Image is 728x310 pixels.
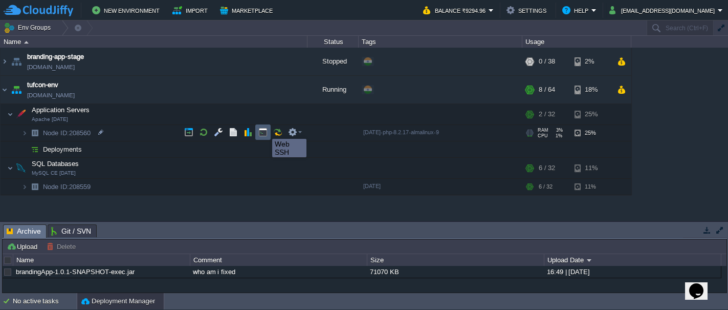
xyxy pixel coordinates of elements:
[9,48,24,75] img: AMDAwAAAACH5BAEAAAAALAAAAAABAAEAAAICRAEAOw==
[523,36,631,48] div: Usage
[42,145,83,154] a: Deployments
[27,52,84,62] a: branding-app-stage
[27,90,75,100] a: [DOMAIN_NAME]
[42,182,92,191] span: 208559
[539,104,555,125] div: 2 / 32
[51,225,91,237] span: Git / SVN
[359,36,522,48] div: Tags
[42,129,92,137] a: Node ID:208560
[363,183,381,189] span: [DATE]
[307,76,359,104] div: Running
[31,160,80,168] a: SQL DatabasesMySQL CE [DATE]
[562,4,591,16] button: Help
[538,128,548,133] span: RAM
[575,158,608,178] div: 11%
[575,125,608,141] div: 25%
[553,128,563,133] span: 3%
[539,76,555,104] div: 8 / 64
[14,104,28,125] img: AMDAwAAAACH5BAEAAAAALAAAAAABAAEAAAICRAEAOw==
[14,254,190,266] div: Name
[539,158,555,178] div: 6 / 32
[32,116,68,122] span: Apache [DATE]
[14,158,28,178] img: AMDAwAAAACH5BAEAAAAALAAAAAABAAEAAAICRAEAOw==
[308,36,358,48] div: Status
[575,179,608,195] div: 11%
[4,4,73,17] img: CloudJiffy
[42,129,92,137] span: 208560
[220,4,276,16] button: Marketplace
[190,266,366,278] div: who am i fixed
[7,104,13,125] img: AMDAwAAAACH5BAEAAAAALAAAAAABAAEAAAICRAEAOw==
[172,4,211,16] button: Import
[31,159,80,168] span: SQL Databases
[31,106,91,114] span: Application Servers
[24,41,29,44] img: AMDAwAAAACH5BAEAAAAALAAAAAABAAEAAAICRAEAOw==
[367,266,543,278] div: 71070 KB
[7,242,40,251] button: Upload
[7,158,13,178] img: AMDAwAAAACH5BAEAAAAALAAAAAABAAEAAAICRAEAOw==
[21,141,28,157] img: AMDAwAAAACH5BAEAAAAALAAAAAABAAEAAAICRAEAOw==
[423,4,489,16] button: Balance ₹9294.96
[43,183,69,191] span: Node ID:
[575,104,608,125] div: 25%
[275,140,304,156] div: Web SSH
[13,293,77,309] div: No active tasks
[539,179,553,195] div: 6 / 32
[28,125,42,141] img: AMDAwAAAACH5BAEAAAAALAAAAAABAAEAAAICRAEAOw==
[81,296,155,306] button: Deployment Manager
[32,170,76,176] span: MySQL CE [DATE]
[21,125,28,141] img: AMDAwAAAACH5BAEAAAAALAAAAAABAAEAAAICRAEAOw==
[27,62,75,72] a: [DOMAIN_NAME]
[506,4,549,16] button: Settings
[21,179,28,195] img: AMDAwAAAACH5BAEAAAAALAAAAAABAAEAAAICRAEAOw==
[539,48,555,75] div: 0 / 38
[191,254,367,266] div: Comment
[42,182,92,191] a: Node ID:208559
[7,225,41,238] span: Archive
[368,254,544,266] div: Size
[363,129,439,135] span: [DATE]-php-8.2.17-almalinux-9
[47,242,79,251] button: Delete
[307,48,359,75] div: Stopped
[4,20,54,35] button: Env Groups
[28,179,42,195] img: AMDAwAAAACH5BAEAAAAALAAAAAABAAEAAAICRAEAOw==
[1,76,9,104] img: AMDAwAAAACH5BAEAAAAALAAAAAABAAEAAAICRAEAOw==
[609,4,718,16] button: [EMAIL_ADDRESS][DOMAIN_NAME]
[575,76,608,104] div: 18%
[43,129,69,137] span: Node ID:
[545,254,721,266] div: Upload Date
[544,266,720,278] div: 16:49 | [DATE]
[1,36,307,48] div: Name
[1,48,9,75] img: AMDAwAAAACH5BAEAAAAALAAAAAABAAEAAAICRAEAOw==
[552,133,562,138] span: 1%
[92,4,163,16] button: New Environment
[575,48,608,75] div: 2%
[9,76,24,104] img: AMDAwAAAACH5BAEAAAAALAAAAAABAAEAAAICRAEAOw==
[31,106,91,114] a: Application ServersApache [DATE]
[27,80,58,90] a: tufcon-env
[538,133,548,138] span: CPU
[685,269,718,300] iframe: chat widget
[28,141,42,157] img: AMDAwAAAACH5BAEAAAAALAAAAAABAAEAAAICRAEAOw==
[16,268,135,276] a: brandingApp-1.0.1-SNAPSHOT-exec.jar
